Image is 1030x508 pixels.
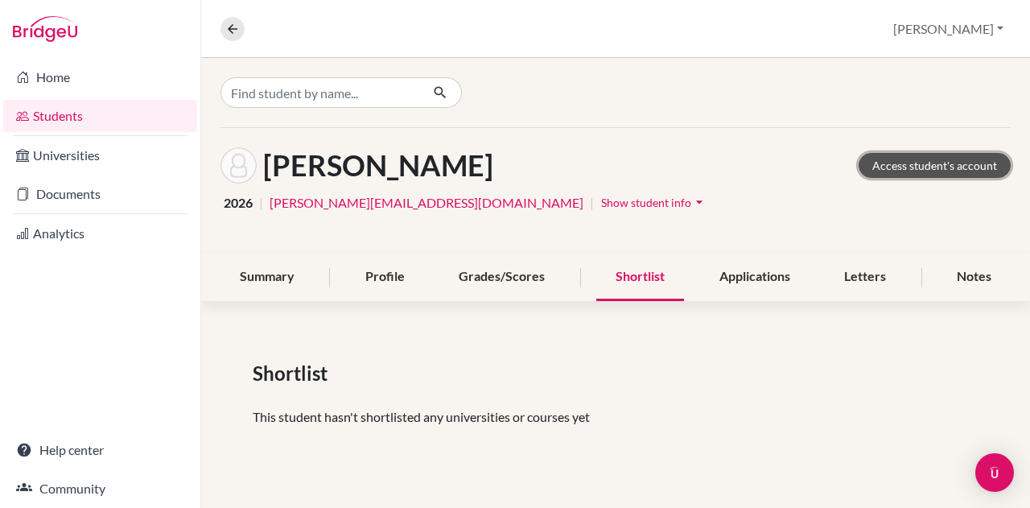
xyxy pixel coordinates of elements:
[439,254,564,301] div: Grades/Scores
[263,148,493,183] h1: [PERSON_NAME]
[13,16,77,42] img: Bridge-U
[590,193,594,213] span: |
[253,407,978,427] p: This student hasn't shortlisted any universities or courses yet
[224,193,253,213] span: 2026
[220,77,420,108] input: Find student by name...
[825,254,905,301] div: Letters
[975,453,1014,492] div: Open Intercom Messenger
[220,147,257,184] img: Vera Spaas's avatar
[259,193,263,213] span: |
[700,254,810,301] div: Applications
[3,473,197,505] a: Community
[3,434,197,466] a: Help center
[601,196,691,209] span: Show student info
[859,153,1011,178] a: Access student's account
[220,254,314,301] div: Summary
[3,100,197,132] a: Students
[3,61,197,93] a: Home
[886,14,1011,44] button: [PERSON_NAME]
[3,178,197,210] a: Documents
[937,254,1011,301] div: Notes
[3,139,197,171] a: Universities
[253,359,334,388] span: Shortlist
[270,193,583,213] a: [PERSON_NAME][EMAIL_ADDRESS][DOMAIN_NAME]
[3,217,197,250] a: Analytics
[600,190,708,215] button: Show student infoarrow_drop_down
[346,254,424,301] div: Profile
[691,194,707,210] i: arrow_drop_down
[596,254,684,301] div: Shortlist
